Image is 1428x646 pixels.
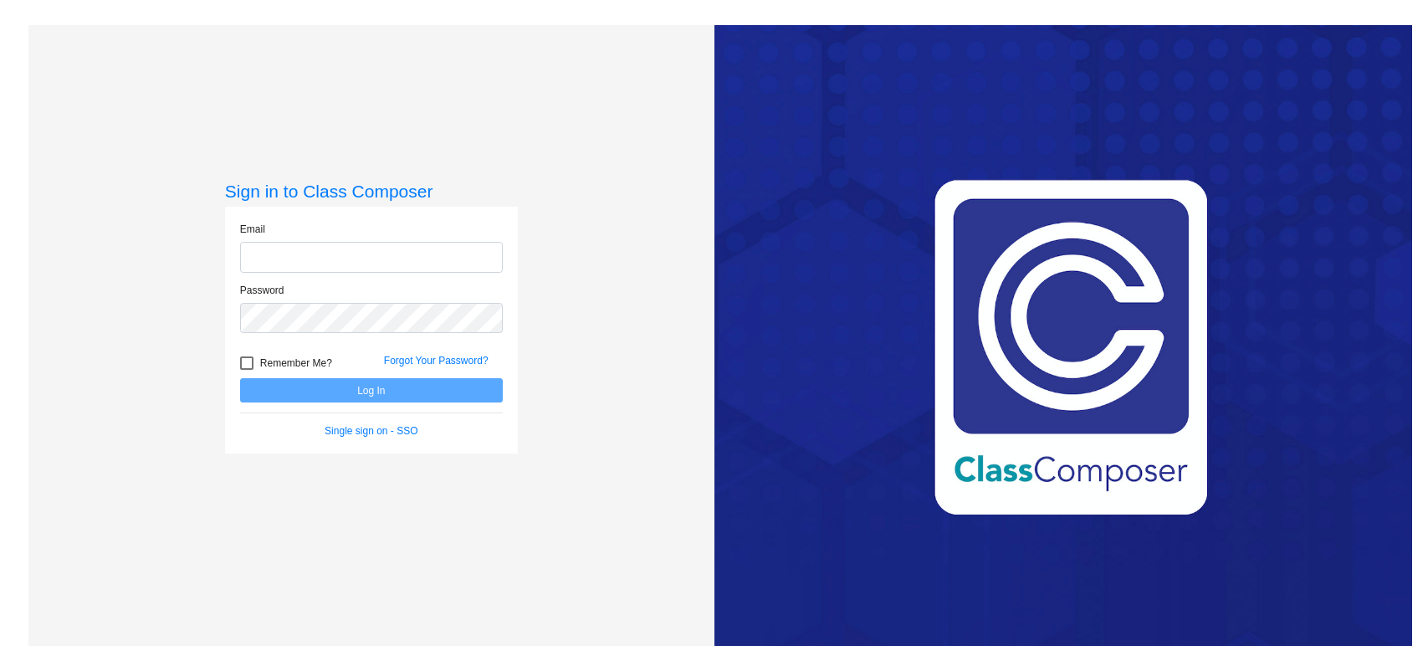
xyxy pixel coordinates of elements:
label: Password [240,283,284,298]
h3: Sign in to Class Composer [225,181,518,202]
a: Forgot Your Password? [384,355,489,367]
a: Single sign on - SSO [325,425,417,437]
button: Log In [240,378,503,402]
label: Email [240,222,265,237]
span: Remember Me? [260,353,332,373]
